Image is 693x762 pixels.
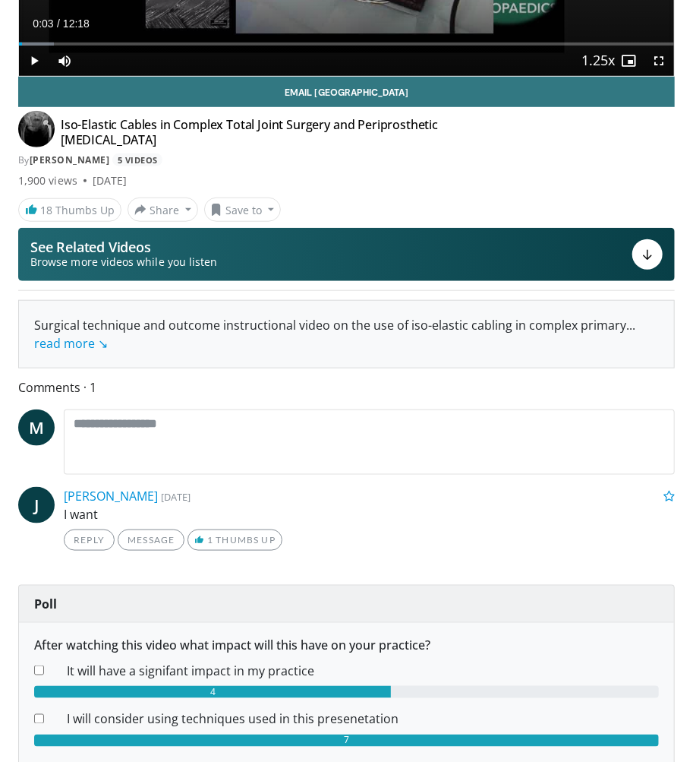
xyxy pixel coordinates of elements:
p: See Related Videos [30,239,217,255]
span: 18 [40,203,52,217]
button: Save to [204,198,282,222]
h4: Iso-Elastic Cables in Complex Total Joint Surgery and Periprosthetic [MEDICAL_DATA] [61,117,528,147]
a: [PERSON_NAME] [30,153,110,166]
dd: I will consider using techniques used in this presenetation [55,710,670,729]
strong: Poll [34,596,57,612]
span: Browse more videos while you listen [30,255,217,270]
a: Message [118,530,184,551]
button: Mute [49,46,80,76]
a: 1 Thumbs Up [187,530,282,551]
div: By [18,153,675,167]
a: 18 Thumbs Up [18,198,121,222]
div: [DATE] [93,173,127,188]
button: Enable picture-in-picture mode [613,46,644,76]
a: Reply [64,530,115,551]
a: M [18,409,55,446]
span: 12:18 [63,17,90,30]
div: 4 [34,686,391,698]
p: I want [64,505,675,523]
a: [PERSON_NAME] [64,488,158,504]
dd: It will have a signifant impact in my practice [55,662,670,680]
h6: After watching this video what impact will this have on your practice? [34,638,659,653]
div: Surgical technique and outcome instructional video on the use of iso-elastic cabling in complex p... [34,316,659,353]
span: / [57,17,60,30]
span: Comments 1 [18,378,675,397]
small: [DATE] [161,490,191,504]
span: 0:03 [33,17,53,30]
a: Email [GEOGRAPHIC_DATA] [18,77,675,107]
span: 1 [207,534,213,545]
a: 5 Videos [112,153,162,166]
span: 1,900 views [18,173,77,188]
a: J [18,487,55,523]
button: Fullscreen [644,46,674,76]
button: Playback Rate [583,46,613,76]
div: 7 [34,735,659,747]
button: See Related Videos Browse more videos while you listen [18,228,675,281]
img: Avatar [18,111,55,147]
a: read more ↘ [34,335,108,352]
button: Play [19,46,49,76]
button: Share [128,198,198,222]
div: Progress Bar [19,43,674,46]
